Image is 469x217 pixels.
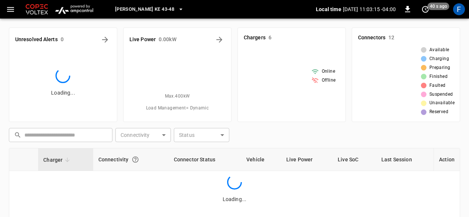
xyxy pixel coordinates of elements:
h6: Live Power [129,36,156,44]
span: Faulted [429,82,446,89]
h6: Connectors [358,34,385,42]
th: Connector Status [169,148,241,171]
span: Reserved [429,108,448,116]
th: Last Session [376,148,433,171]
span: Unavailable [429,99,455,107]
img: ampcontrol.io logo [53,2,96,16]
div: Connectivity [98,153,163,166]
p: [DATE] 11:03:15 -04:00 [343,6,396,13]
button: Energy Overview [213,34,225,46]
span: Loading... [223,196,246,202]
span: Suspended [429,91,453,98]
button: All Alerts [99,34,111,46]
span: Finished [429,73,448,80]
span: Charger [43,155,72,164]
h6: 12 [388,34,394,42]
button: [PERSON_NAME] KE 43-48 [112,2,187,17]
span: Available [429,46,449,54]
h6: 6 [269,34,271,42]
button: Connection between the charger and our software. [129,153,142,166]
div: profile-icon [453,3,465,15]
th: Action [433,148,460,171]
h6: Unresolved Alerts [15,36,58,44]
th: Vehicle [241,148,281,171]
span: Charging [429,55,449,63]
img: Customer Logo [24,2,50,16]
span: 40 s ago [428,3,449,10]
span: Load Management = Dynamic [146,105,209,112]
button: set refresh interval [419,3,431,15]
th: Live SoC [333,148,376,171]
span: Preparing [429,64,451,72]
span: [PERSON_NAME] KE 43-48 [115,5,174,14]
p: Local time [316,6,341,13]
h6: Chargers [244,34,266,42]
span: Loading... [51,90,75,96]
th: Live Power [281,148,333,171]
span: Max. 400 kW [165,93,190,100]
h6: 0.00 kW [159,36,176,44]
span: Offline [322,77,336,84]
h6: 0 [61,36,64,44]
span: Online [322,68,335,75]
